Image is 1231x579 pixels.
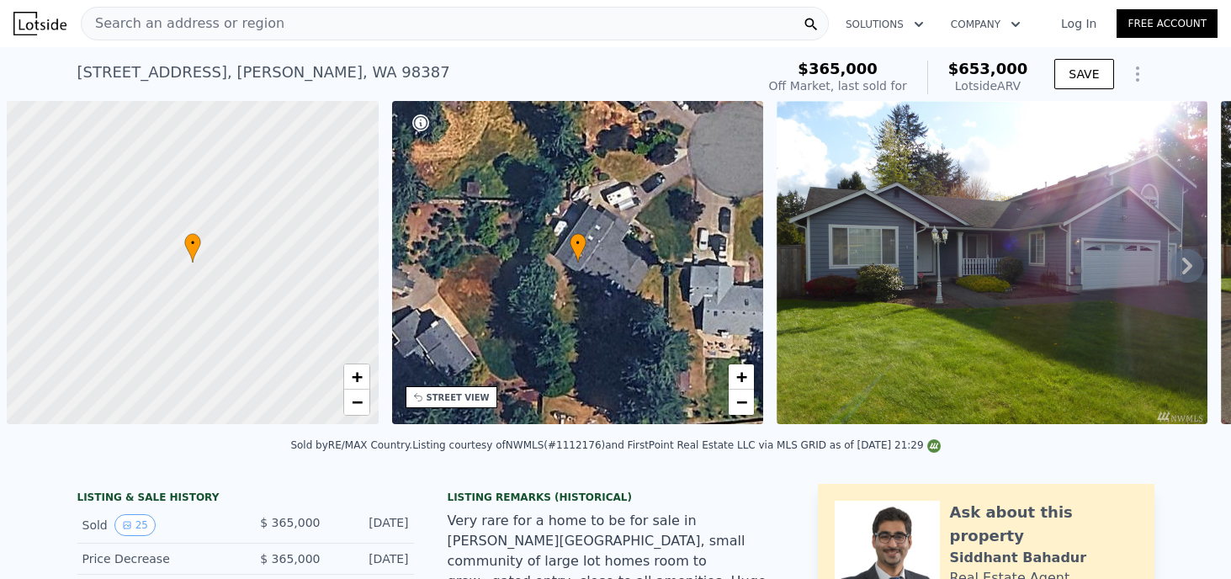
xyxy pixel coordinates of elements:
div: • [184,233,201,263]
button: Company [937,9,1034,40]
img: Lotside [13,12,66,35]
span: $653,000 [948,60,1028,77]
img: NWMLS Logo [927,439,941,453]
span: $ 365,000 [260,552,320,566]
div: Ask about this property [950,501,1138,548]
div: [DATE] [334,550,409,567]
div: Lotside ARV [948,77,1028,94]
span: + [736,366,747,387]
span: − [351,391,362,412]
a: Zoom in [344,364,369,390]
button: View historical data [114,514,156,536]
a: Zoom in [729,364,754,390]
span: $365,000 [798,60,878,77]
a: Zoom out [729,390,754,415]
a: Log In [1041,15,1117,32]
a: Zoom out [344,390,369,415]
div: Listing Remarks (Historical) [448,491,784,504]
img: Sale: 125174684 Parcel: 100802991 [777,101,1207,424]
button: SAVE [1054,59,1113,89]
span: • [570,236,586,251]
div: [DATE] [334,514,409,536]
div: • [570,233,586,263]
a: Free Account [1117,9,1218,38]
button: Show Options [1121,57,1154,91]
div: STREET VIEW [427,391,490,404]
div: Sold [82,514,232,536]
span: − [736,391,747,412]
span: $ 365,000 [260,516,320,529]
button: Solutions [832,9,937,40]
span: + [351,366,362,387]
div: [STREET_ADDRESS] , [PERSON_NAME] , WA 98387 [77,61,450,84]
div: Sold by RE/MAX Country . [290,439,412,451]
div: Siddhant Bahadur [950,548,1087,568]
div: Off Market, last sold for [769,77,907,94]
div: Price Decrease [82,550,232,567]
span: • [184,236,201,251]
span: Search an address or region [82,13,284,34]
div: LISTING & SALE HISTORY [77,491,414,507]
div: Listing courtesy of NWMLS (#1112176) and FirstPoint Real Estate LLC via MLS GRID as of [DATE] 21:29 [412,439,940,451]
